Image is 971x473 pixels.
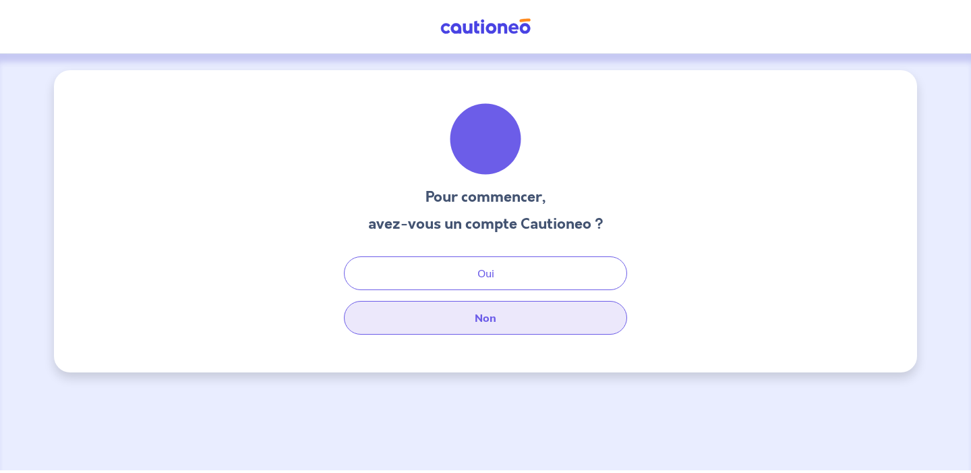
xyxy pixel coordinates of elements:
h3: Pour commencer, [368,186,604,208]
img: Cautioneo [435,18,536,35]
img: illu_welcome.svg [449,103,522,175]
button: Non [344,301,627,335]
h3: avez-vous un compte Cautioneo ? [368,213,604,235]
button: Oui [344,256,627,290]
